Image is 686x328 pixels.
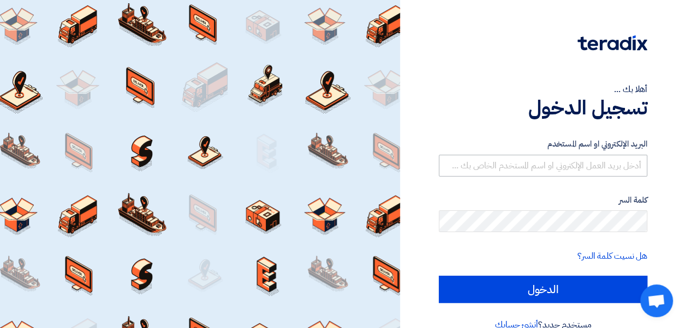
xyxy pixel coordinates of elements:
[439,276,647,303] input: الدخول
[439,96,647,120] h1: تسجيل الدخول
[640,284,673,317] div: Open chat
[439,83,647,96] div: أهلا بك ...
[577,250,647,263] a: هل نسيت كلمة السر؟
[439,138,647,150] label: البريد الإلكتروني او اسم المستخدم
[439,194,647,206] label: كلمة السر
[577,35,647,51] img: Teradix logo
[439,155,647,177] input: أدخل بريد العمل الإلكتروني او اسم المستخدم الخاص بك ...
